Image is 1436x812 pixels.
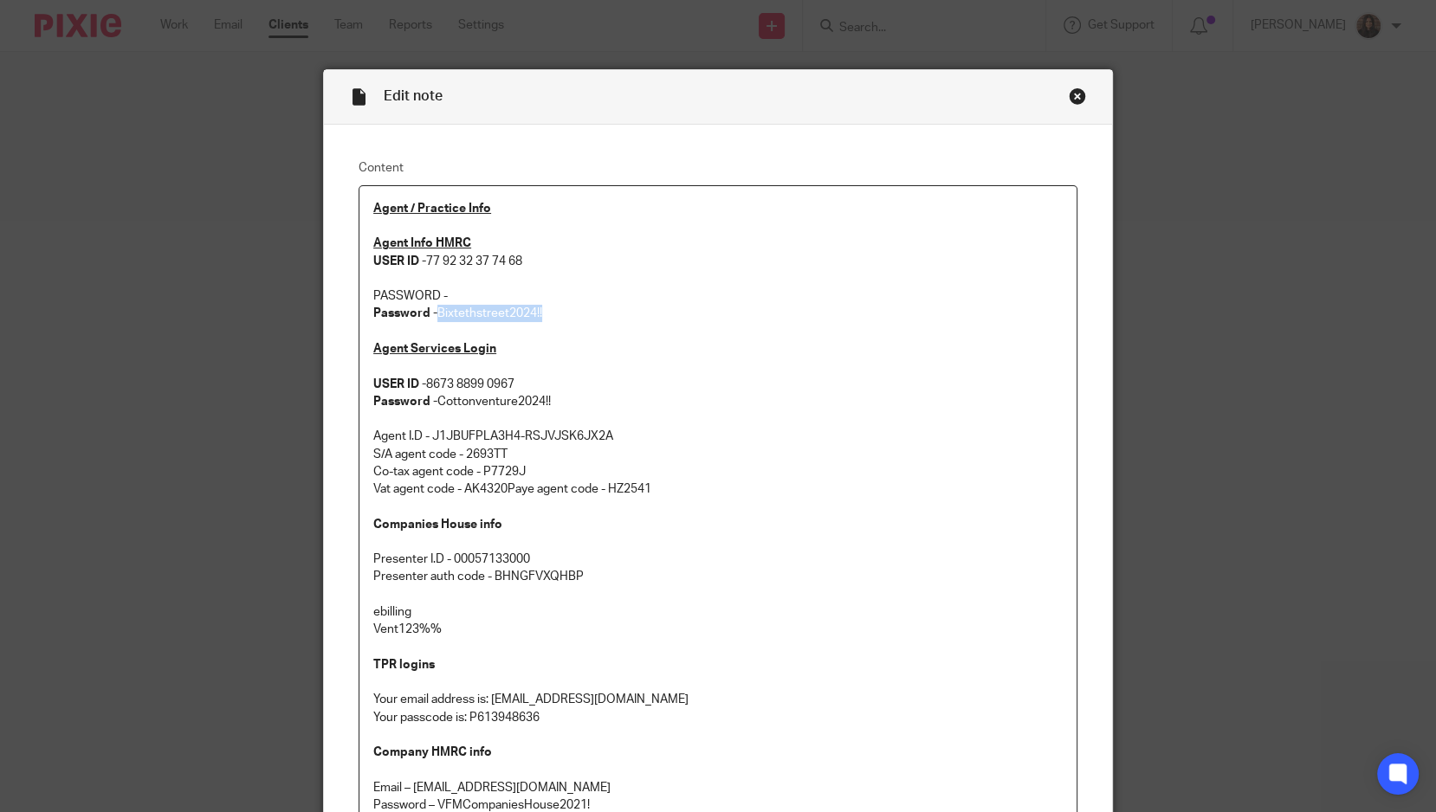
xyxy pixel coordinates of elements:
strong: USER ID - [373,255,426,267]
p: PASSWORD - [373,270,1063,306]
strong: TPR logins [373,659,435,671]
p: 77 92 32 37 74 68 [373,235,1063,270]
strong: Company HMRC info [373,746,492,758]
div: Close this dialog window [1069,87,1086,105]
u: Agent / Practice Info [373,203,491,215]
p: Bixtethstreet2024!! [373,305,1063,322]
span: Edit note [384,89,443,103]
strong: Password - [373,307,437,319]
u: Agent Info HMRC [373,237,471,249]
strong: Companies House info [373,519,502,531]
label: Content [359,159,1077,177]
strong: USER ID - [373,378,426,390]
strong: Password - [373,396,437,408]
u: Agent Services Login [373,343,496,355]
p: 8673 8899 0967 Cottonventure2024!! Agent I.D - J1JBUFPLA3H4-RSJVJSK6JX2A S/A agent code - 2693TT ... [373,340,1063,498]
